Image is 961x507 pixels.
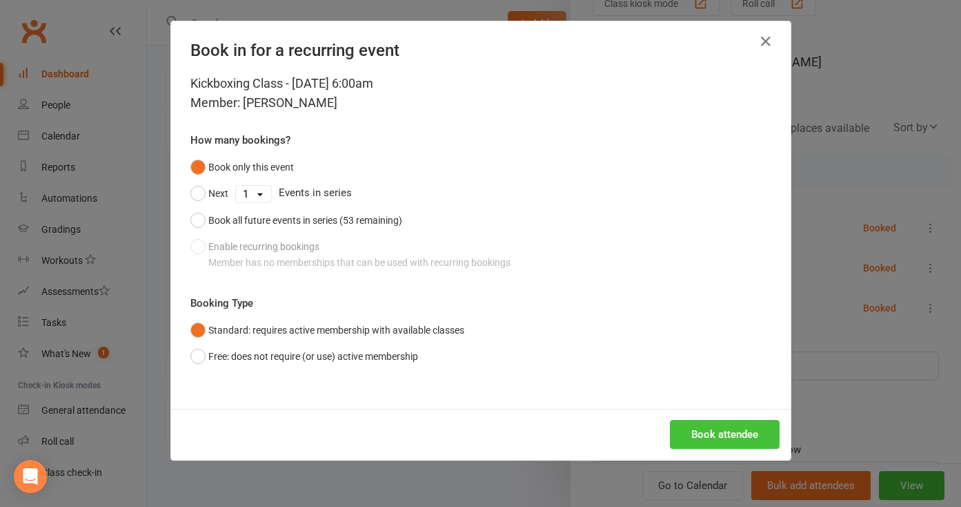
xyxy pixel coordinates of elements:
button: Book attendee [670,420,780,449]
button: Book only this event [190,154,294,180]
label: How many bookings? [190,132,290,149]
div: Events in series [190,180,771,207]
button: Close [755,30,777,52]
div: Kickboxing Class - [DATE] 6:00am Member: [PERSON_NAME] [190,74,771,113]
button: Standard: requires active membership with available classes [190,317,464,343]
button: Free: does not require (or use) active membership [190,343,418,370]
h4: Book in for a recurring event [190,41,771,60]
button: Next [190,180,228,207]
label: Booking Type [190,295,253,312]
div: Open Intercom Messenger [14,460,47,493]
button: Book all future events in series (53 remaining) [190,207,402,233]
div: Book all future events in series (53 remaining) [208,213,402,228]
